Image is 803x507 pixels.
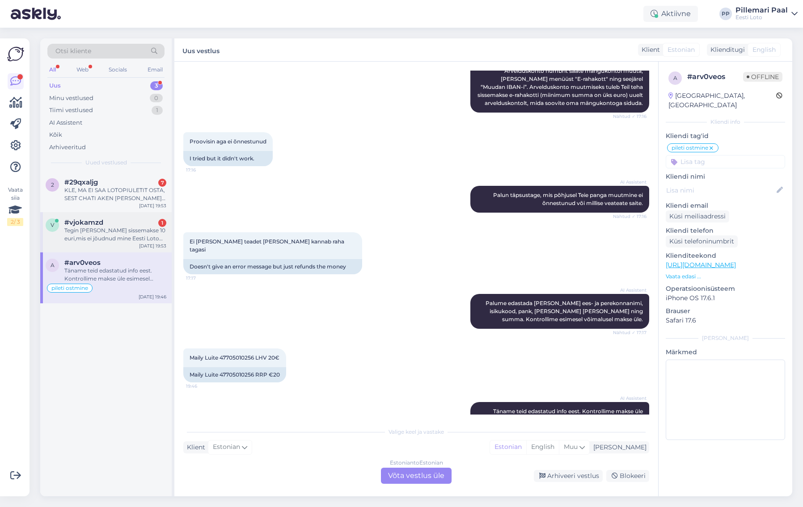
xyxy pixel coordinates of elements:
span: Otsi kliente [55,46,91,56]
span: Estonian [668,45,695,54]
div: Valige keel ja vastake [183,428,649,436]
div: Socials [107,64,129,75]
label: Uus vestlus [182,44,220,56]
span: Estonian [213,442,240,452]
span: pileti ostmine [51,285,88,291]
div: Kliendi info [666,118,785,126]
div: Minu vestlused [49,94,93,103]
span: AI Assistent [613,287,647,293]
div: Tiimi vestlused [49,106,93,115]
div: Klient [638,45,660,54]
div: All [47,64,58,75]
span: Nähtud ✓ 17:16 [613,113,647,120]
span: a [673,75,677,81]
div: KLE, MA EI SAA LOTOPIULETIT OSTA, SEST CHATI AKEN [PERSON_NAME] EEST. [64,186,166,202]
span: Proovisin aga ei õnnestunud [190,138,266,145]
span: 19:46 [186,383,220,390]
p: Safari 17.6 [666,316,785,325]
div: Estonian [490,440,526,454]
div: Küsi telefoninumbrit [666,235,738,247]
div: PP [719,8,732,20]
span: #vjokamzd [64,218,103,226]
p: Kliendi nimi [666,172,785,181]
div: 1 [152,106,163,115]
span: Ei [PERSON_NAME] teadet [PERSON_NAME] kannab raha tagasi [190,238,346,253]
span: Uued vestlused [85,159,127,167]
div: [PERSON_NAME] [590,443,647,452]
div: Aktiivne [643,6,698,22]
div: Küsi meiliaadressi [666,210,729,222]
div: Doesn't give an error message but just refunds the money [183,259,362,274]
span: #arv0veos [64,259,101,267]
div: [GEOGRAPHIC_DATA], [GEOGRAPHIC_DATA] [668,91,776,110]
div: [DATE] 19:46 [139,293,166,300]
input: Lisa nimi [666,185,775,195]
div: Estonian to Estonian [390,459,443,467]
div: Kõik [49,130,62,139]
div: Arhiveeritud [49,143,86,152]
span: English [752,45,776,54]
span: #29qxaljg [64,178,98,186]
span: AI Assistent [613,395,647,402]
div: Pillemari Paal [735,7,788,14]
div: Eesti Loto [735,14,788,21]
p: Brauser [666,306,785,316]
span: AI Assistent [613,179,647,185]
div: Vaata siia [7,186,23,226]
span: 17:16 [186,167,220,173]
div: Tegin [PERSON_NAME] sissemakse 10 euri,mis ei jõudnud mine Eesti Loto kontole. Kui raha läks Swed... [64,226,166,243]
span: 17:17 [186,275,220,281]
p: Operatsioonisüsteem [666,284,785,293]
span: a [51,262,55,268]
div: 2 / 3 [7,218,23,226]
span: Maily Luite 47705010256 LHV 20€ [190,354,279,361]
div: Email [146,64,165,75]
div: Täname teid edastatud info eest. Kontrollime makse üle esimesel võimalusel. [64,267,166,283]
span: v [51,222,54,228]
p: Kliendi email [666,201,785,210]
span: Nähtud ✓ 17:17 [613,329,647,336]
div: [DATE] 19:53 [139,202,166,209]
div: AI Assistent [49,118,82,127]
input: Lisa tag [666,155,785,168]
div: [PERSON_NAME] [666,334,785,342]
div: Klient [183,443,205,452]
div: 0 [150,94,163,103]
span: Muu [564,443,578,451]
span: Arvelduskonto numbrit saate mängukontol muuta, [PERSON_NAME] menüüst "E-rahakott" ning seejärel “... [478,67,644,106]
p: Vaata edasi ... [666,272,785,281]
span: pileti ostmine [672,145,708,151]
span: Offline [743,72,782,82]
p: Klienditeekond [666,251,785,260]
a: [URL][DOMAIN_NAME] [666,261,736,269]
div: [DATE] 19:53 [139,243,166,249]
div: Maily Luite 47705010256 RRP €20 [183,367,286,382]
div: 3 [150,81,163,90]
p: Märkmed [666,348,785,357]
div: 1 [158,219,166,227]
span: Täname teid edastatud info eest. Kontrollime makse üle esimesel võimalusel. [493,408,644,423]
div: Arhiveeri vestlus [534,470,603,482]
div: Võta vestlus üle [381,468,452,484]
div: # arv0veos [687,71,743,82]
a: Pillemari PaalEesti Loto [735,7,798,21]
p: Kliendi tag'id [666,131,785,141]
div: Klienditugi [707,45,745,54]
span: 2 [51,181,54,188]
p: iPhone OS 17.6.1 [666,293,785,303]
p: Kliendi telefon [666,226,785,235]
div: Uus [49,81,61,90]
span: Palume edastada [PERSON_NAME] ees- ja perekonnanimi, isikukood, pank, [PERSON_NAME] [PERSON_NAME]... [486,300,644,323]
span: Nähtud ✓ 17:16 [613,213,647,220]
span: Palun täpsustage, mis põhjusel Teie panga muutmine ei õnnestunud või millise veateate saite. [493,192,644,206]
div: Blokeeri [606,470,649,482]
div: Web [75,64,90,75]
div: I tried but it didn't work. [183,151,273,166]
div: English [526,440,559,454]
img: Askly Logo [7,46,24,63]
div: 7 [158,179,166,187]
